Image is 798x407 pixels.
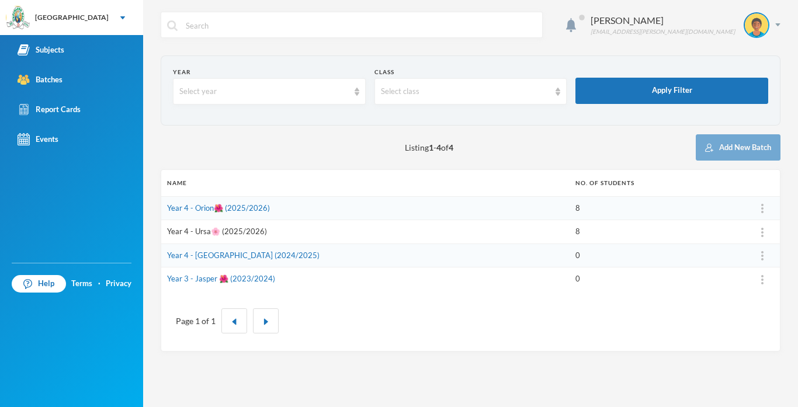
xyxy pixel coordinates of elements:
div: Report Cards [18,103,81,116]
img: ... [761,228,764,237]
img: logo [6,6,30,30]
div: Page 1 of 1 [176,315,216,327]
img: search [167,20,178,31]
div: [EMAIL_ADDRESS][PERSON_NAME][DOMAIN_NAME] [591,27,735,36]
td: 0 [570,243,745,267]
a: Year 4 - [GEOGRAPHIC_DATA] (2024/2025) [167,251,320,260]
img: ... [761,275,764,284]
button: Add New Batch [696,134,780,161]
img: STUDENT [745,13,768,37]
th: Name [161,170,570,196]
div: Events [18,133,58,145]
td: 8 [570,196,745,220]
div: [GEOGRAPHIC_DATA] [35,12,109,23]
b: 1 [429,142,433,152]
img: ... [761,251,764,260]
td: 8 [570,220,745,244]
td: 0 [570,267,745,291]
button: Apply Filter [575,78,768,104]
a: Year 3 - Jasper 🌺 (2023/2024) [167,274,275,283]
input: Search [185,12,536,39]
div: Subjects [18,44,64,56]
a: Help [12,275,66,293]
a: Year 4 - Ursa🌸 (2025/2026) [167,227,267,236]
a: Terms [71,278,92,290]
b: 4 [436,142,441,152]
th: No. of students [570,170,745,196]
div: Class [374,68,567,76]
div: Select year [179,86,349,98]
img: ... [761,204,764,213]
a: Privacy [106,278,131,290]
div: Batches [18,74,63,86]
b: 4 [449,142,453,152]
span: Listing - of [405,141,453,154]
div: Select class [381,86,550,98]
div: [PERSON_NAME] [591,13,735,27]
a: Year 4 - Orion🌺 (2025/2026) [167,203,270,213]
div: Year [173,68,366,76]
div: · [98,278,100,290]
